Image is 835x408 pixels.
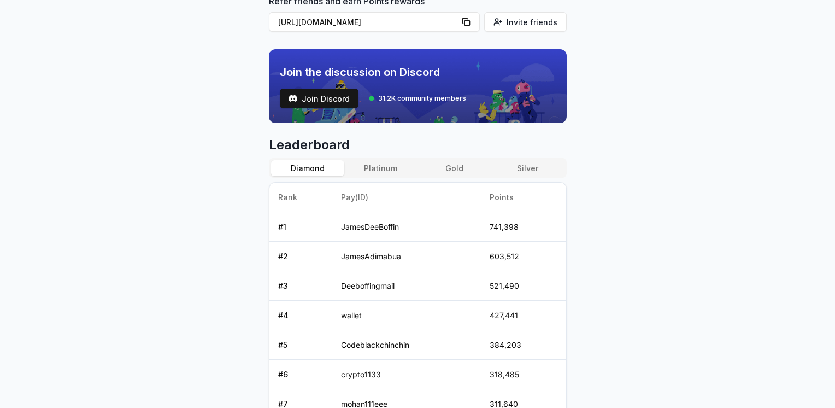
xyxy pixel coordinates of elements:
[269,12,480,32] button: [URL][DOMAIN_NAME]
[332,330,481,360] td: Codeblackchinchin
[332,271,481,301] td: Deeboffingmail
[332,212,481,242] td: JamesDeeBoffin
[481,212,566,242] td: 741,398
[378,94,466,103] span: 31.2K community members
[269,212,333,242] td: # 1
[481,242,566,271] td: 603,512
[332,183,481,212] th: Pay(ID)
[481,330,566,360] td: 384,203
[280,89,358,108] button: Join Discord
[269,183,333,212] th: Rank
[417,160,491,176] button: Gold
[507,16,557,28] span: Invite friends
[481,360,566,389] td: 318,485
[484,12,567,32] button: Invite friends
[280,89,358,108] a: testJoin Discord
[269,330,333,360] td: # 5
[269,242,333,271] td: # 2
[332,301,481,330] td: wallet
[280,65,466,80] span: Join the discussion on Discord
[269,49,567,123] img: discord_banner
[269,136,567,154] span: Leaderboard
[269,301,333,330] td: # 4
[481,301,566,330] td: 427,441
[491,160,564,176] button: Silver
[481,183,566,212] th: Points
[344,160,417,176] button: Platinum
[332,242,481,271] td: JamesAdimabua
[269,271,333,301] td: # 3
[289,94,297,103] img: test
[332,360,481,389] td: crypto1133
[481,271,566,301] td: 521,490
[269,360,333,389] td: # 6
[302,93,350,104] span: Join Discord
[271,160,344,176] button: Diamond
